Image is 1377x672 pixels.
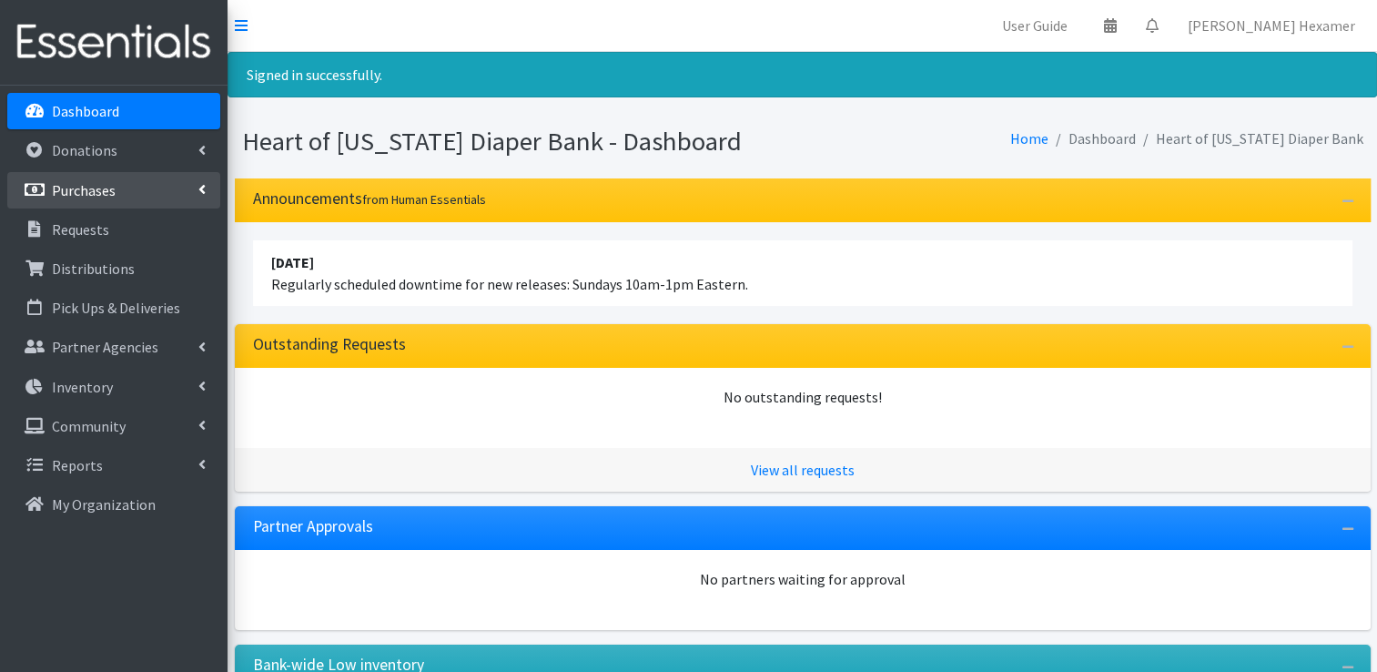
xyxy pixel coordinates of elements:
[253,189,486,209] h3: Announcements
[253,517,373,536] h3: Partner Approvals
[7,250,220,287] a: Distributions
[271,253,314,271] strong: [DATE]
[1136,126,1363,152] li: Heart of [US_STATE] Diaper Bank
[52,417,126,435] p: Community
[253,386,1352,408] div: No outstanding requests!
[1048,126,1136,152] li: Dashboard
[52,456,103,474] p: Reports
[1010,129,1048,148] a: Home
[1173,7,1370,44] a: [PERSON_NAME] Hexamer
[52,299,180,317] p: Pick Ups & Deliveries
[7,290,220,326] a: Pick Ups & Deliveries
[7,447,220,484] a: Reports
[52,181,116,199] p: Purchases
[987,7,1082,44] a: User Guide
[228,52,1377,97] div: Signed in successfully.
[751,461,855,479] a: View all requests
[7,329,220,365] a: Partner Agencies
[7,211,220,248] a: Requests
[253,335,406,354] h3: Outstanding Requests
[7,172,220,209] a: Purchases
[7,486,220,523] a: My Organization
[52,260,135,278] p: Distributions
[52,141,117,159] p: Donations
[7,132,220,168] a: Donations
[7,12,220,73] img: HumanEssentials
[7,369,220,405] a: Inventory
[242,126,796,158] h1: Heart of [US_STATE] Diaper Bank - Dashboard
[52,338,158,356] p: Partner Agencies
[253,568,1352,590] div: No partners waiting for approval
[52,102,119,120] p: Dashboard
[7,93,220,129] a: Dashboard
[362,191,486,208] small: from Human Essentials
[52,220,109,239] p: Requests
[7,408,220,444] a: Community
[52,495,156,514] p: My Organization
[253,240,1352,306] li: Regularly scheduled downtime for new releases: Sundays 10am-1pm Eastern.
[52,378,113,396] p: Inventory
